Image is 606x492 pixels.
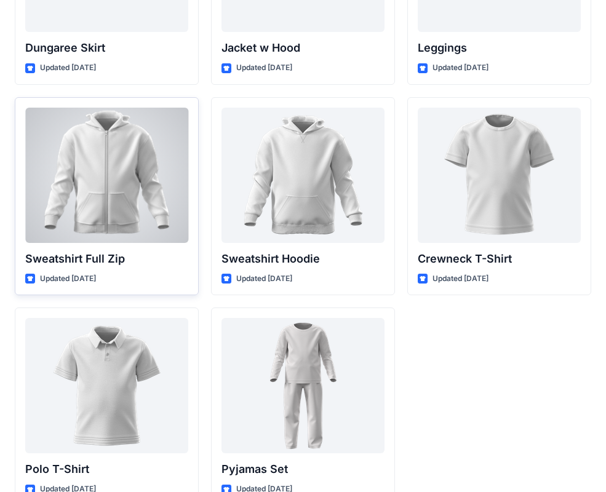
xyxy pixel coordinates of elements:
p: Sweatshirt Hoodie [221,250,385,268]
p: Updated [DATE] [433,61,488,74]
p: Updated [DATE] [40,61,96,74]
p: Updated [DATE] [433,272,488,285]
p: Polo T-Shirt [25,461,188,478]
p: Crewneck T-Shirt [418,250,581,268]
p: Jacket w Hood [221,39,385,57]
a: Polo T-Shirt [25,318,188,453]
a: Sweatshirt Full Zip [25,108,188,243]
p: Pyjamas Set [221,461,385,478]
p: Dungaree Skirt [25,39,188,57]
a: Pyjamas Set [221,318,385,453]
p: Updated [DATE] [40,272,96,285]
p: Updated [DATE] [236,61,292,74]
a: Crewneck T-Shirt [418,108,581,243]
p: Updated [DATE] [236,272,292,285]
p: Sweatshirt Full Zip [25,250,188,268]
p: Leggings [418,39,581,57]
a: Sweatshirt Hoodie [221,108,385,243]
